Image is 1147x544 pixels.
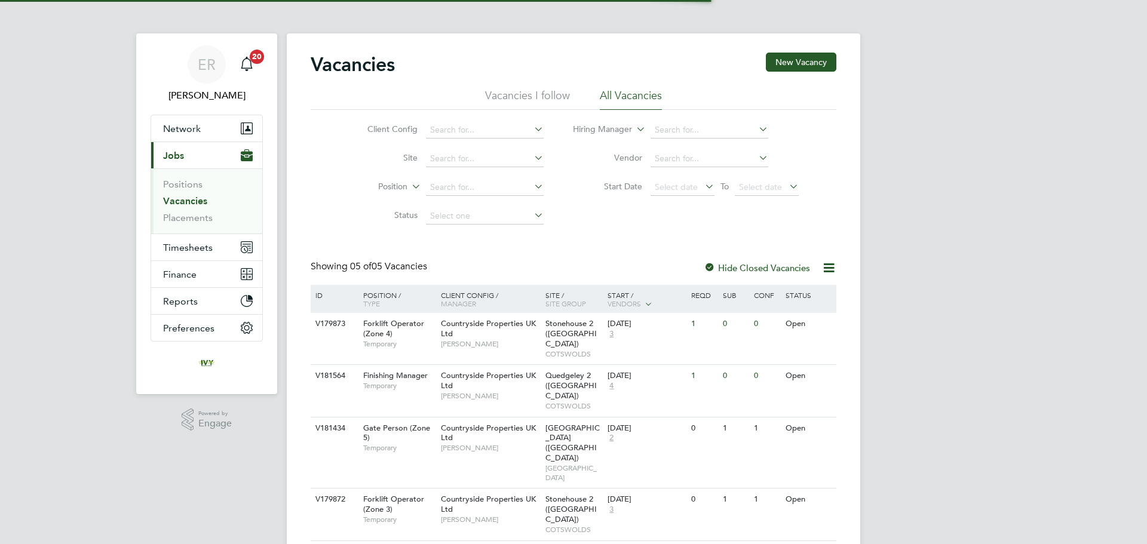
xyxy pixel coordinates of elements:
[688,285,719,305] div: Reqd
[688,313,719,335] div: 1
[198,57,216,72] span: ER
[151,88,263,103] span: Emma Randall
[651,122,768,139] input: Search for...
[350,260,372,272] span: 05 of
[608,371,685,381] div: [DATE]
[163,322,214,334] span: Preferences
[651,150,768,167] input: Search for...
[605,285,688,315] div: Start /
[751,417,782,439] div: 1
[608,423,685,434] div: [DATE]
[363,443,435,453] span: Temporary
[441,299,476,308] span: Manager
[608,319,685,329] div: [DATE]
[608,299,641,308] span: Vendors
[608,381,615,391] span: 4
[783,488,835,511] div: Open
[198,408,232,419] span: Powered by
[151,288,262,314] button: Reports
[136,33,277,394] nav: Main navigation
[363,494,424,514] span: Forklift Operator (Zone 3)
[426,122,544,139] input: Search for...
[438,285,542,314] div: Client Config /
[545,494,597,524] span: Stonehouse 2 ([GEOGRAPHIC_DATA])
[151,115,262,142] button: Network
[751,313,782,335] div: 0
[312,417,354,439] div: V181434
[163,296,198,307] span: Reports
[485,88,570,110] li: Vacancies I follow
[151,354,263,373] a: Go to home page
[182,408,232,431] a: Powered byEngage
[363,299,380,308] span: Type
[563,124,632,136] label: Hiring Manager
[608,494,685,505] div: [DATE]
[363,423,430,443] span: Gate Person (Zone 5)
[545,525,602,534] span: COTSWOLDS
[441,391,539,401] span: [PERSON_NAME]
[363,381,435,391] span: Temporary
[751,365,782,387] div: 0
[426,208,544,225] input: Select one
[600,88,662,110] li: All Vacancies
[151,142,262,168] button: Jobs
[250,50,264,64] span: 20
[783,285,835,305] div: Status
[573,152,642,163] label: Vendor
[783,417,835,439] div: Open
[688,365,719,387] div: 1
[349,210,418,220] label: Status
[441,339,539,349] span: [PERSON_NAME]
[312,313,354,335] div: V179873
[655,182,698,192] span: Select date
[349,124,418,134] label: Client Config
[720,488,751,511] div: 1
[720,417,751,439] div: 1
[151,261,262,287] button: Finance
[766,53,836,72] button: New Vacancy
[608,329,615,339] span: 3
[717,179,732,194] span: To
[751,488,782,511] div: 1
[545,349,602,359] span: COTSWOLDS
[704,262,810,273] label: Hide Closed Vacancies
[783,365,835,387] div: Open
[151,168,262,233] div: Jobs
[573,181,642,192] label: Start Date
[688,417,719,439] div: 0
[163,123,201,134] span: Network
[426,179,544,196] input: Search for...
[751,285,782,305] div: Conf
[311,53,395,76] h2: Vacancies
[354,285,438,314] div: Position /
[312,488,354,511] div: V179872
[197,354,216,373] img: ivyresourcegroup-logo-retina.png
[363,318,424,339] span: Forklift Operator (Zone 4)
[688,488,719,511] div: 0
[163,212,213,223] a: Placements
[545,423,600,463] span: [GEOGRAPHIC_DATA] ([GEOGRAPHIC_DATA])
[235,45,259,84] a: 20
[363,339,435,349] span: Temporary
[441,318,536,339] span: Countryside Properties UK Ltd
[312,365,354,387] div: V181564
[163,179,203,190] a: Positions
[545,401,602,411] span: COTSWOLDS
[163,195,207,207] a: Vacancies
[163,269,197,280] span: Finance
[363,515,435,524] span: Temporary
[426,150,544,167] input: Search for...
[608,505,615,515] span: 3
[441,494,536,514] span: Countryside Properties UK Ltd
[441,370,536,391] span: Countryside Properties UK Ltd
[441,515,539,524] span: [PERSON_NAME]
[783,313,835,335] div: Open
[441,423,536,443] span: Countryside Properties UK Ltd
[350,260,427,272] span: 05 Vacancies
[545,370,597,401] span: Quedgeley 2 ([GEOGRAPHIC_DATA])
[545,299,586,308] span: Site Group
[739,182,782,192] span: Select date
[312,285,354,305] div: ID
[545,318,597,349] span: Stonehouse 2 ([GEOGRAPHIC_DATA])
[720,285,751,305] div: Sub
